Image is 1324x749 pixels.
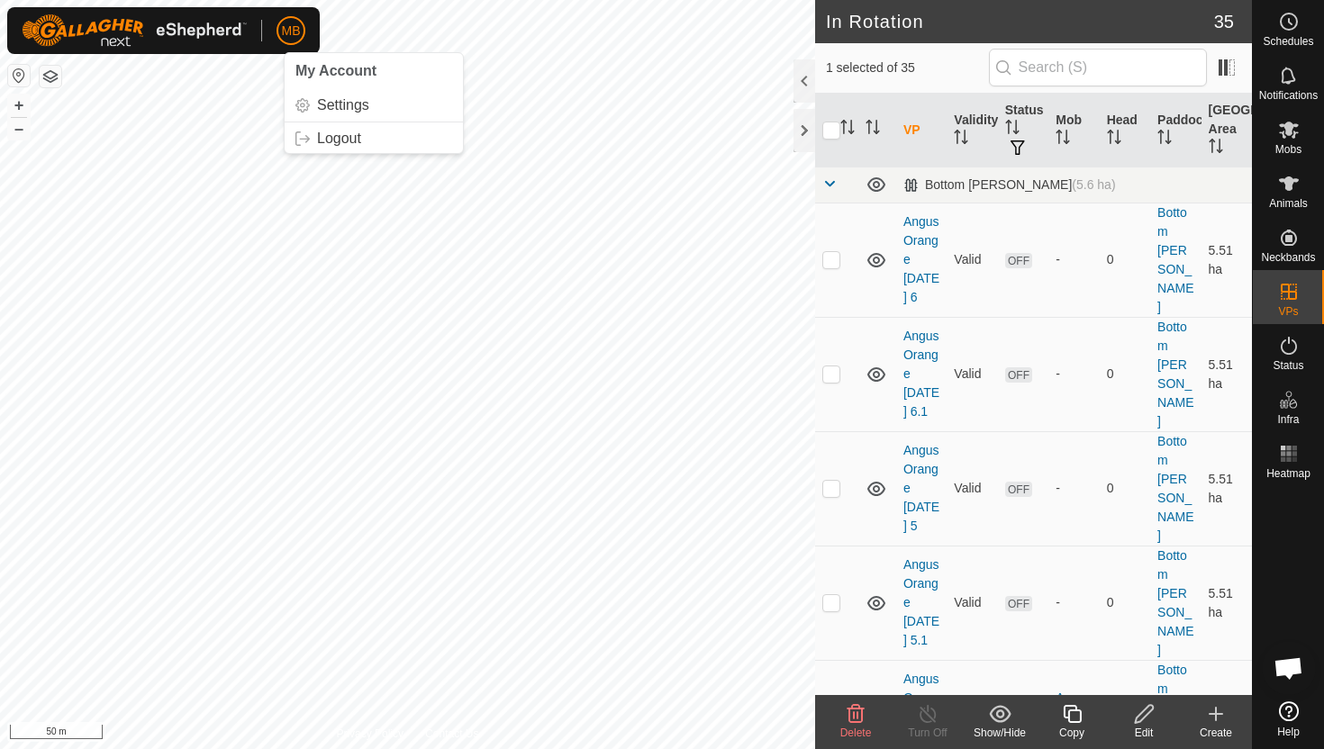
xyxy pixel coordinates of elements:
td: 5.51 ha [1202,203,1252,317]
div: Edit [1108,725,1180,741]
div: - [1056,479,1092,498]
a: Angus Orange [DATE] 6.1 [903,329,939,419]
th: VP [896,94,947,167]
td: 0 [1100,431,1150,546]
a: Help [1253,694,1324,744]
img: Gallagher Logo [22,14,247,47]
a: Angus Orange [DATE] 5.1 [903,557,939,647]
span: Animals [1269,198,1308,209]
div: Angus Orange [1056,689,1092,745]
td: 0 [1100,203,1150,317]
div: Copy [1036,725,1108,741]
button: Map Layers [40,66,61,87]
div: Bottom [PERSON_NAME] [903,177,1116,193]
p-sorticon: Activate to sort [954,132,968,147]
div: - [1056,250,1092,269]
span: Settings [317,98,369,113]
div: Open chat [1262,641,1316,695]
td: 5.51 ha [1202,431,1252,546]
td: Valid [947,431,997,546]
span: 35 [1214,8,1234,35]
span: OFF [1005,482,1032,497]
span: Neckbands [1261,252,1315,263]
td: Valid [947,317,997,431]
th: Status [998,94,1048,167]
td: Valid [947,546,997,660]
h2: In Rotation [826,11,1214,32]
span: VPs [1278,306,1298,317]
span: OFF [1005,596,1032,611]
div: Create [1180,725,1252,741]
a: Contact Us [425,726,478,742]
a: Bottom [PERSON_NAME] [1157,320,1193,429]
a: Logout [285,124,463,153]
span: (5.6 ha) [1072,177,1115,192]
p-sorticon: Activate to sort [840,122,855,137]
th: Head [1100,94,1150,167]
a: Bottom [PERSON_NAME] [1157,434,1193,543]
td: 0 [1100,317,1150,431]
p-sorticon: Activate to sort [866,122,880,137]
button: + [8,95,30,116]
div: - [1056,365,1092,384]
p-sorticon: Activate to sort [1056,132,1070,147]
td: 5.51 ha [1202,317,1252,431]
span: Infra [1277,414,1299,425]
button: Reset Map [8,65,30,86]
a: Angus Orange [DATE] 5 [903,443,939,533]
p-sorticon: Activate to sort [1005,122,1020,137]
a: Privacy Policy [336,726,404,742]
span: MB [282,22,301,41]
th: Mob [1048,94,1099,167]
a: Bottom [PERSON_NAME] [1157,205,1193,314]
th: Validity [947,94,997,167]
span: Notifications [1259,90,1318,101]
span: My Account [295,63,376,78]
p-sorticon: Activate to sort [1107,132,1121,147]
span: 1 selected of 35 [826,59,989,77]
span: Mobs [1275,144,1301,155]
td: Valid [947,203,997,317]
input: Search (S) [989,49,1207,86]
th: [GEOGRAPHIC_DATA] Area [1202,94,1252,167]
a: Settings [285,91,463,120]
span: Status [1273,360,1303,371]
span: OFF [1005,367,1032,383]
span: Schedules [1263,36,1313,47]
a: Angus Orange [DATE] 6 [903,214,939,304]
span: Logout [317,131,361,146]
span: Delete [840,726,872,739]
div: Turn Off [892,725,964,741]
th: Paddock [1150,94,1201,167]
span: OFF [1005,253,1032,268]
button: – [8,118,30,140]
div: Show/Hide [964,725,1036,741]
p-sorticon: Activate to sort [1209,141,1223,156]
div: - [1056,593,1092,612]
td: 5.51 ha [1202,546,1252,660]
td: 0 [1100,546,1150,660]
span: Help [1277,726,1300,737]
p-sorticon: Activate to sort [1157,132,1172,147]
span: Heatmap [1266,468,1310,479]
a: Bottom [PERSON_NAME] [1157,548,1193,657]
